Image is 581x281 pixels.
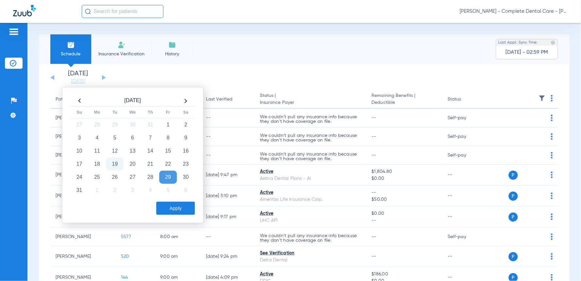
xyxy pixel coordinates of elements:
[206,96,249,103] div: Last Verified
[551,152,553,159] img: group-dot-blue.svg
[201,109,255,127] td: --
[443,90,487,109] th: Status
[260,133,361,142] p: We couldn’t pull any insurance info because they don’t have coverage on file.
[206,96,232,103] div: Last Verified
[67,41,75,49] img: Schedule
[372,153,377,158] span: --
[551,234,553,240] img: group-dot-blue.svg
[155,228,201,246] td: 8:00 AM
[96,51,147,57] span: Insurance Verification
[201,228,255,246] td: --
[121,234,131,239] span: 5577
[260,175,361,182] div: Aetna Dental Plans - AI
[55,51,86,57] span: Schedule
[443,246,487,267] td: --
[443,186,487,207] td: --
[551,115,553,121] img: group-dot-blue.svg
[59,70,98,85] li: [DATE]
[372,175,437,182] span: $0.00
[372,99,437,106] span: Deductible
[260,115,361,124] p: We couldn’t pull any insurance info because they don’t have coverage on file.
[50,228,116,246] td: [PERSON_NAME]
[155,246,201,267] td: 9:00 AM
[509,252,518,261] span: P
[372,189,437,196] span: --
[509,171,518,180] span: P
[121,275,128,280] span: 144
[372,134,377,139] span: --
[551,95,553,102] img: group-dot-blue.svg
[56,96,111,103] div: Patient Name
[443,127,487,146] td: Self-pay
[443,228,487,246] td: Self-pay
[551,133,553,140] img: group-dot-blue.svg
[509,192,518,201] span: P
[88,96,177,106] th: [DATE]
[260,152,361,161] p: We couldn’t pull any insurance info because they don’t have coverage on file.
[443,165,487,186] td: --
[260,234,361,243] p: We couldn’t pull any insurance info because they don’t have coverage on file.
[50,246,116,267] td: [PERSON_NAME]
[157,51,188,57] span: History
[201,127,255,146] td: --
[443,207,487,228] td: --
[509,213,518,222] span: P
[372,234,377,239] span: --
[118,41,126,49] img: Manual Insurance Verification
[201,186,255,207] td: [DATE] 3:10 PM
[9,28,19,36] img: hamburger-icon
[260,257,361,264] div: Delta Dental
[551,40,555,45] img: last sync help info
[56,96,84,103] div: Patient Name
[372,271,437,278] span: $186.00
[260,189,361,196] div: Active
[201,207,255,228] td: [DATE] 9:17 PM
[372,210,437,217] span: $0.00
[260,196,361,203] div: Ameritas Life Insurance Corp.
[551,214,553,220] img: group-dot-blue.svg
[372,217,437,224] span: --
[551,193,553,199] img: group-dot-blue.svg
[260,250,361,257] div: See Verification
[260,210,361,217] div: Active
[548,250,581,281] iframe: Chat Widget
[499,39,538,46] span: Last Appt. Sync Time:
[59,78,98,85] a: [DATE]
[372,254,377,259] span: --
[168,41,176,49] img: History
[551,172,553,178] img: group-dot-blue.svg
[13,5,36,16] img: Zuub Logo
[201,146,255,165] td: --
[443,109,487,127] td: Self-pay
[372,196,437,203] span: $50.00
[260,168,361,175] div: Active
[506,49,548,56] span: [DATE] - 02:59 PM
[255,90,367,109] th: Status |
[260,217,361,224] div: UHC API
[82,5,163,18] input: Search for patients
[201,246,255,267] td: [DATE] 9:24 PM
[539,95,545,102] img: filter.svg
[372,116,377,120] span: --
[201,165,255,186] td: [DATE] 9:47 PM
[85,9,91,14] img: Search Icon
[367,90,443,109] th: Remaining Benefits |
[372,168,437,175] span: $1,804.80
[156,202,195,215] button: Apply
[443,146,487,165] td: Self-pay
[460,8,568,15] span: [PERSON_NAME] - Complete Dental Care - [PERSON_NAME] [PERSON_NAME], DDS, [GEOGRAPHIC_DATA]
[121,254,129,259] span: 520
[260,271,361,278] div: Active
[260,99,361,106] span: Insurance Payer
